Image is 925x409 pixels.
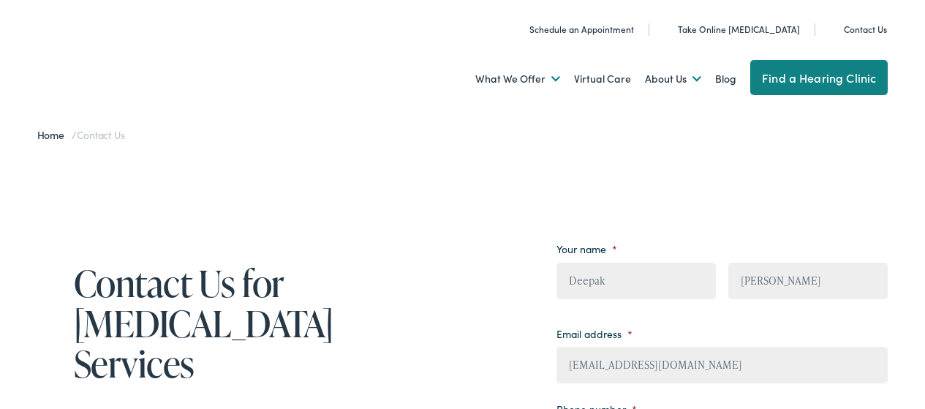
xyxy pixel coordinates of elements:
img: utility icon [662,22,672,37]
img: utility icon [828,22,838,37]
a: Virtual Care [574,52,631,106]
a: What We Offer [475,52,560,106]
a: Schedule an Appointment [513,23,634,35]
a: Blog [715,52,736,106]
h1: Contact Us for [MEDICAL_DATA] Services [74,263,374,383]
a: Home [37,127,72,142]
a: About Us [645,52,701,106]
input: Last name [728,263,888,299]
a: Contact Us [828,23,887,35]
label: Your name [556,242,617,255]
input: example@email.com [556,347,888,383]
label: Email address [556,327,633,340]
a: Take Online [MEDICAL_DATA] [662,23,800,35]
input: First name [556,263,716,299]
a: Find a Hearing Clinic [750,60,888,95]
img: A calendar icon to schedule an appointment at Concept by Iowa Hearing. [513,22,524,37]
span: / [37,127,125,142]
span: Contact Us [77,127,125,142]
